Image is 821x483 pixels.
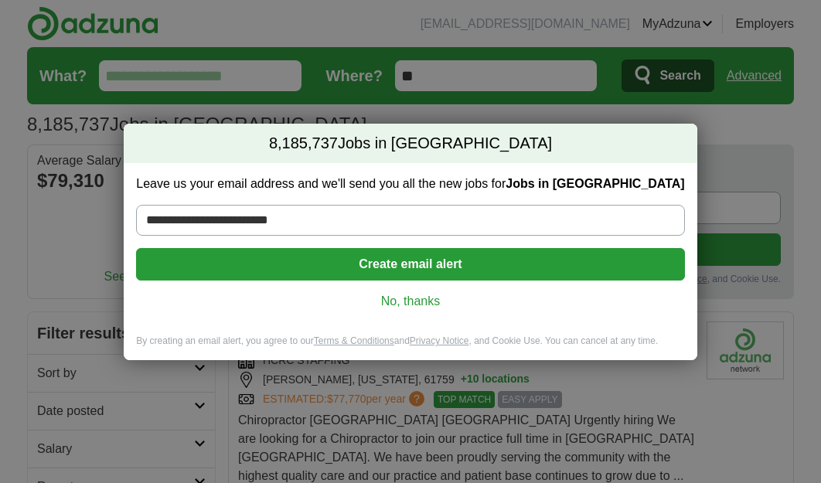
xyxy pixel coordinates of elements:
a: Privacy Notice [410,335,469,346]
h2: Jobs in [GEOGRAPHIC_DATA] [124,124,697,164]
span: 8,185,737 [269,133,338,155]
button: Create email alert [136,248,684,281]
div: By creating an email alert, you agree to our and , and Cookie Use. You can cancel at any time. [124,335,697,360]
strong: Jobs in [GEOGRAPHIC_DATA] [506,177,684,190]
a: Terms & Conditions [314,335,394,346]
label: Leave us your email address and we'll send you all the new jobs for [136,175,684,192]
a: No, thanks [148,293,672,310]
